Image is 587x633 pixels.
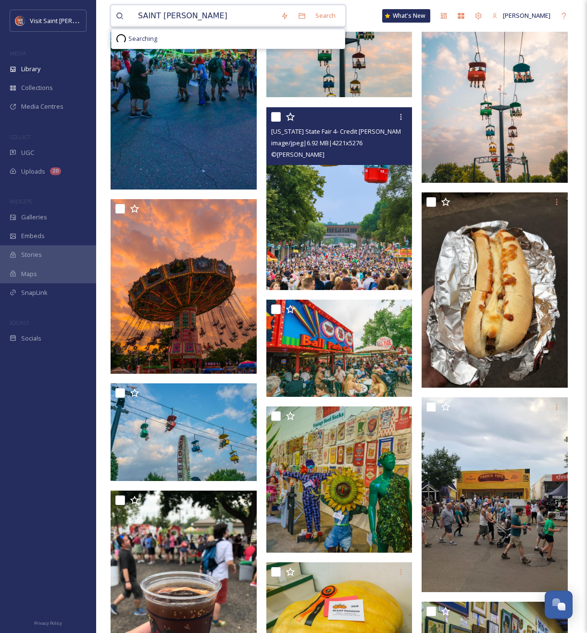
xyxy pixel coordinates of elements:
[21,148,34,157] span: UGC
[128,34,157,43] span: Searching
[21,64,40,74] span: Library
[21,334,41,343] span: Socials
[34,617,62,628] a: Privacy Policy
[15,16,25,25] img: Visit%20Saint%20Paul%20Updated%20Profile%20Image.jpg
[266,299,412,397] img: DSC00047.jpg
[21,269,37,279] span: Maps
[111,383,257,481] img: DSC00082.jpg
[266,107,412,290] img: Minnesota State Fair 4- Credit Lane Pelovsky.jpg
[21,83,53,92] span: Collections
[34,620,62,626] span: Privacy Policy
[266,406,412,553] img: DSC09987.jpg
[271,127,416,136] span: [US_STATE] State Fair 4- Credit [PERSON_NAME].jpg
[21,167,45,176] span: Uploads
[10,50,26,57] span: MEDIA
[21,250,42,259] span: Stories
[545,591,573,619] button: Open Chat
[422,192,568,387] img: IMG_5832.jpg
[10,133,30,140] span: COLLECT
[133,5,276,26] input: Search your library
[21,231,45,241] span: Embeds
[10,319,29,326] span: SOCIALS
[422,397,568,592] img: IMG_5828.jpg
[30,16,107,25] span: Visit Saint [PERSON_NAME]
[271,139,362,147] span: image/jpeg | 6.92 MB | 4221 x 5276
[382,9,430,23] a: What's New
[271,150,325,159] span: © [PERSON_NAME]
[487,6,555,25] a: [PERSON_NAME]
[50,167,61,175] div: 20
[21,102,63,111] span: Media Centres
[21,288,48,297] span: SnapLink
[503,11,550,20] span: [PERSON_NAME]
[111,199,257,374] img: Minnesota State Fair2 - Credit Lane Pelovsky.jpg
[311,6,340,25] div: Search
[21,213,47,222] span: Galleries
[10,198,32,205] span: WIDGETS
